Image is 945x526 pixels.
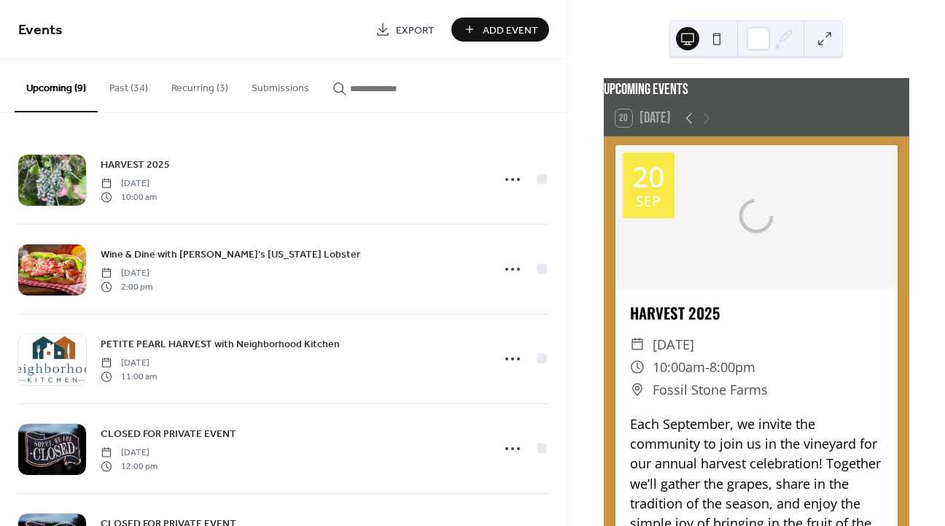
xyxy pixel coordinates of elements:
button: Recurring (3) [160,59,240,111]
span: - [705,356,709,379]
span: HARVEST 2025 [101,158,170,173]
span: 8:00pm [709,356,755,379]
span: Export [396,23,435,38]
span: Fossil Stone Farms [653,379,768,401]
span: [DATE] [101,357,157,370]
button: Add Event [451,18,549,42]
span: [DATE] [101,446,157,460]
span: 10:00am [653,356,705,379]
span: [DATE] [101,267,152,280]
span: Add Event [483,23,538,38]
div: HARVEST 2025 [615,301,898,324]
div: ​ [630,333,645,356]
span: [DATE] [653,333,694,356]
a: Export [365,18,446,42]
button: Submissions [240,59,321,111]
span: CLOSED FOR PRIVATE EVENT [101,427,236,442]
div: Sep [636,194,661,209]
span: 12:00 pm [101,460,157,473]
span: 10:00 am [101,190,157,204]
div: ​ [630,356,645,379]
div: Upcoming events [604,78,909,101]
div: ​ [630,379,645,401]
a: PETITE PEARL HARVEST with Neighborhood Kitchen [101,336,340,352]
span: Wine & Dine with [PERSON_NAME]'s [US_STATE] Lobster [101,247,360,263]
button: Upcoming (9) [15,59,98,112]
span: Events [18,16,63,45]
span: [DATE] [101,177,157,190]
a: Wine & Dine with [PERSON_NAME]'s [US_STATE] Lobster [101,246,360,263]
button: Past (34) [98,59,160,111]
span: PETITE PEARL HARVEST with Neighborhood Kitchen [101,337,340,352]
div: 20 [632,162,664,190]
a: CLOSED FOR PRIVATE EVENT [101,425,236,442]
span: 2:00 pm [101,280,152,293]
span: 11:00 am [101,370,157,383]
a: HARVEST 2025 [101,156,170,173]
